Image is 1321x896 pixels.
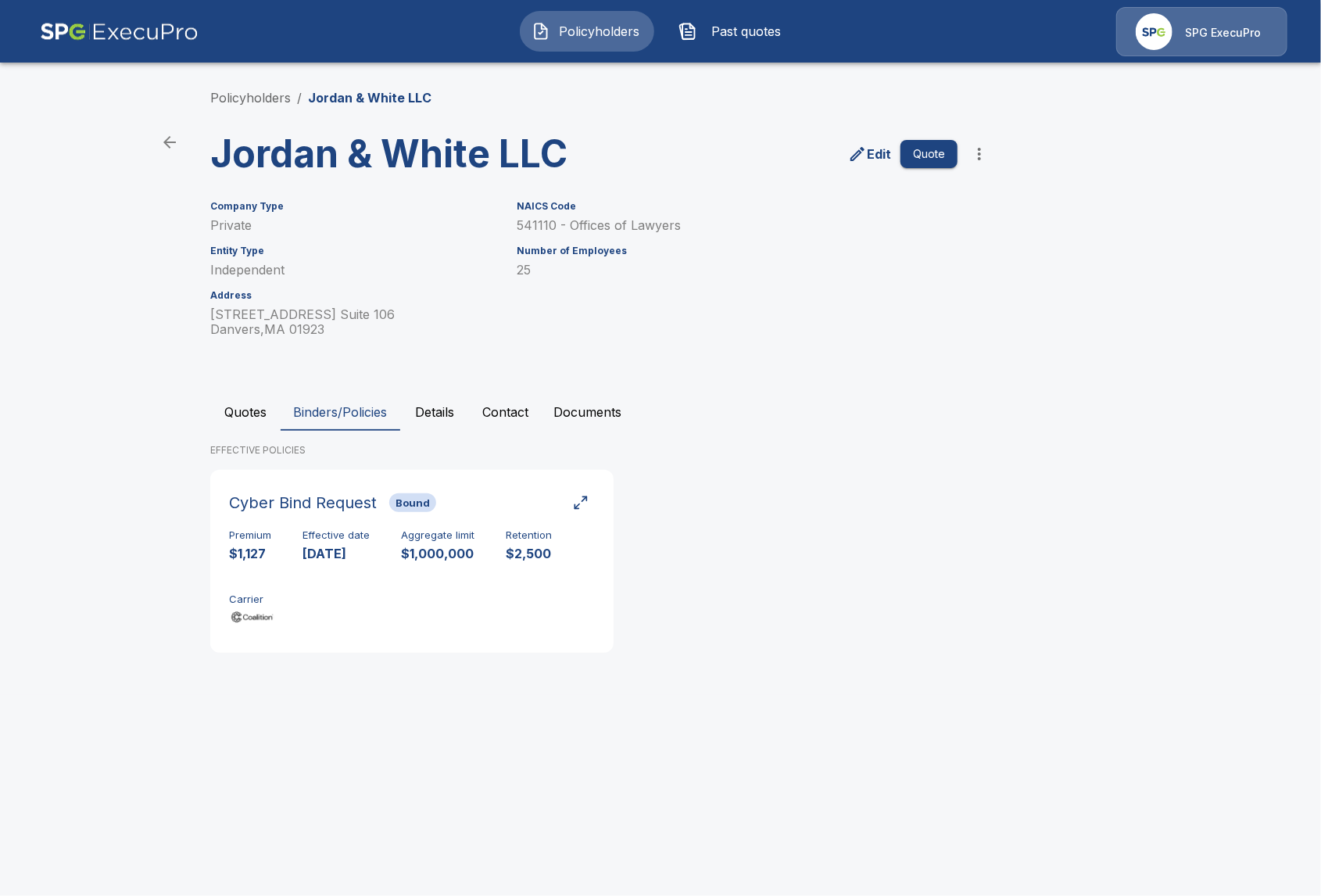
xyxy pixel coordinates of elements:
img: Past quotes Icon [678,22,697,41]
p: SPG ExecuPro [1185,25,1261,41]
button: Quotes [210,393,281,431]
nav: breadcrumb [210,88,431,107]
a: back [154,127,185,158]
h3: Jordan & White LLC [210,132,596,176]
p: EFFECTIVE POLICIES [210,443,1111,457]
button: Binders/Policies [281,393,399,431]
span: Bound [389,496,436,509]
a: Policyholders [210,90,291,106]
h6: Carrier [229,593,276,606]
p: $1,127 [229,545,271,563]
h6: Address [210,290,498,301]
p: Edit [867,145,891,163]
button: Details [399,393,470,431]
div: policyholder tabs [210,393,1111,431]
h6: Effective date [303,529,370,542]
p: 25 [517,263,958,278]
h6: Number of Employees [517,246,958,256]
button: more [964,138,995,170]
p: [STREET_ADDRESS] Suite 106 Danvers , MA 01923 [210,307,498,337]
li: / [297,88,302,107]
img: AA Logo [40,7,199,56]
h6: Aggregate limit [401,529,474,542]
p: Independent [210,263,498,278]
span: Policyholders [557,22,643,41]
h6: NAICS Code [517,201,958,212]
p: $1,000,000 [401,545,474,563]
h6: Premium [229,529,271,542]
button: Quote [900,140,958,169]
p: Jordan & White LLC [308,88,431,107]
a: Agency IconSPG ExecuPro [1116,7,1287,56]
button: Documents [541,393,634,431]
img: Agency Icon [1136,13,1172,50]
button: Policyholders IconPolicyholders [520,11,654,52]
button: Contact [470,393,541,431]
h6: Company Type [210,201,498,212]
img: Carrier [229,609,276,625]
h6: Retention [506,529,552,542]
p: [DATE] [303,545,370,563]
h6: Entity Type [210,246,498,256]
button: Past quotes IconPast quotes [667,11,801,52]
span: Past quotes [703,22,789,41]
p: $2,500 [506,545,552,563]
p: 541110 - Offices of Lawyers [517,218,958,233]
h6: Cyber Bind Request [229,490,377,515]
img: Policyholders Icon [532,22,550,41]
a: edit [845,142,894,167]
p: Private [210,218,498,233]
